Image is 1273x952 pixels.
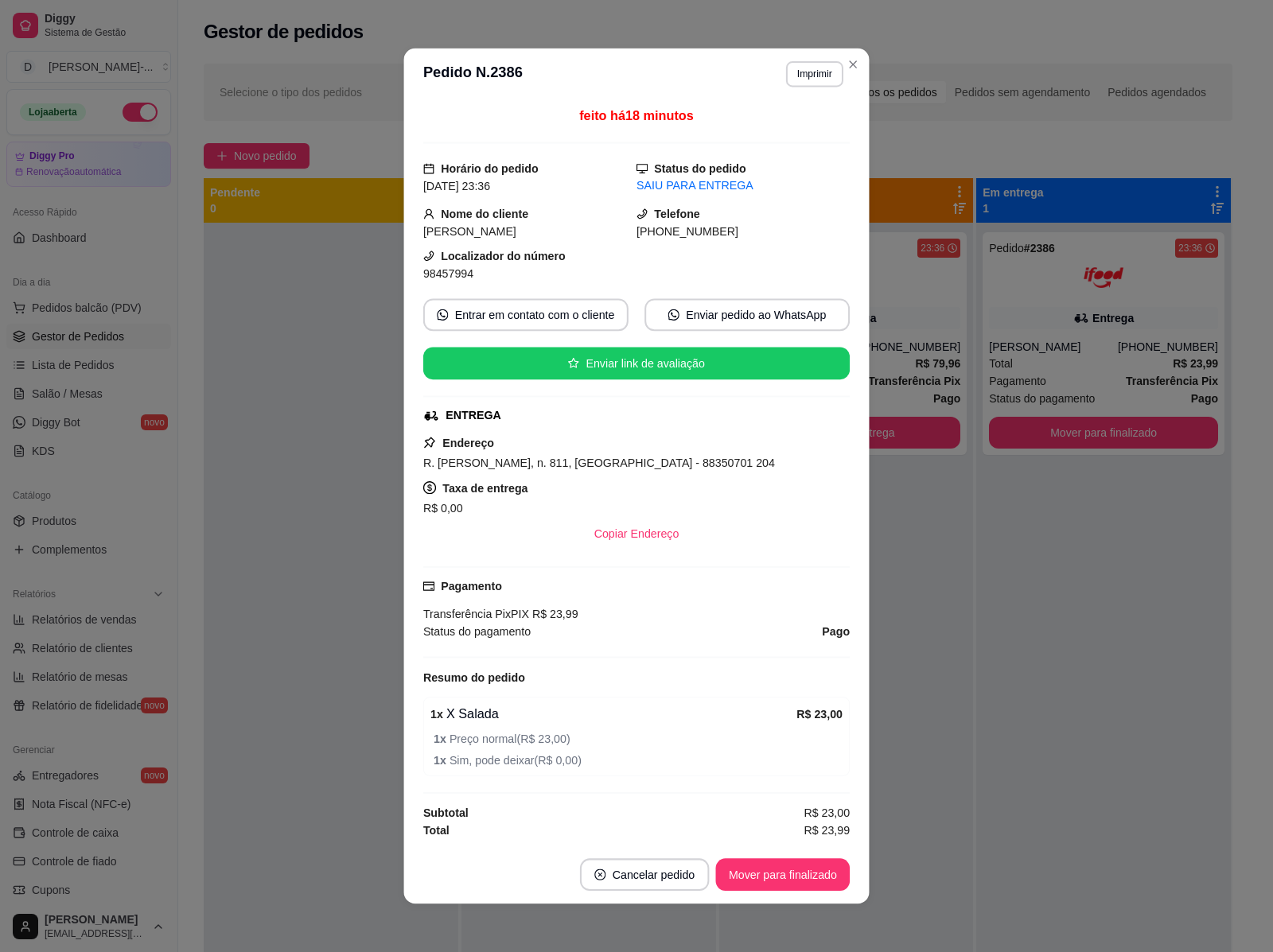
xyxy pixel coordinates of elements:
[804,803,850,821] span: R$ 23,00
[822,625,850,638] strong: Pago
[579,109,694,122] span: feito há 18 minutos
[668,309,679,321] span: whats-app
[423,623,531,640] span: Status do pagamento
[580,858,709,891] button: close-circleCancelar pedido
[804,822,850,839] span: R$ 23,99
[636,208,648,220] span: phone
[441,162,538,175] strong: Horário do pedido
[423,299,629,332] button: whats-appEntrar em contato com o cliente
[636,177,850,194] div: SAIU PARA ENTREGA
[840,52,866,77] button: Close
[423,501,463,514] span: R$ 0,00
[654,162,746,175] strong: Status do pedido
[423,436,436,449] span: pushpin
[446,407,501,424] div: ENTREGA
[636,225,738,238] span: [PHONE_NUMBER]
[434,730,843,748] span: Preço normal ( R$ 23,00 )
[786,61,843,87] button: Imprimir
[796,707,843,720] strong: R$ 23,00
[434,732,450,745] strong: 1 x
[529,608,578,620] span: R$ 23,99
[423,671,525,684] strong: Resumo do pedido
[423,581,434,592] span: credit-card
[430,704,796,723] div: X Salada
[423,608,529,620] span: Transferência Pix PIX
[442,437,494,449] strong: Endereço
[716,858,850,891] button: Mover para finalizado
[442,482,527,495] strong: Taxa de entrega
[423,180,490,192] span: [DATE] 23:36
[434,751,843,768] span: Sim, pode deixar ( R$ 0,00 )
[636,163,648,174] span: desktop
[437,309,448,321] span: whats-app
[423,267,473,280] span: 98457994
[568,358,579,369] span: star
[581,518,691,550] button: Copiar Endereço
[423,348,850,380] button: starEnviar link de avaliação
[423,208,434,220] span: user
[423,250,434,261] span: phone
[423,163,434,174] span: calendar
[644,299,850,332] button: whats-appEnviar pedido ao WhatsApp
[434,753,450,766] strong: 1 x
[423,61,523,87] h3: Pedido N. 2386
[441,250,565,262] strong: Localizador do número
[423,824,450,837] strong: Total
[441,208,528,220] strong: Nome do cliente
[423,457,775,469] span: R. [PERSON_NAME], n. 811, [GEOGRAPHIC_DATA] - 88350701 204
[441,580,502,593] strong: Pagamento
[594,869,605,880] span: close-circle
[654,208,699,220] strong: Telefone
[430,707,443,720] strong: 1 x
[423,806,469,818] strong: Subtotal
[423,225,516,238] span: [PERSON_NAME]
[423,481,436,494] span: dollar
